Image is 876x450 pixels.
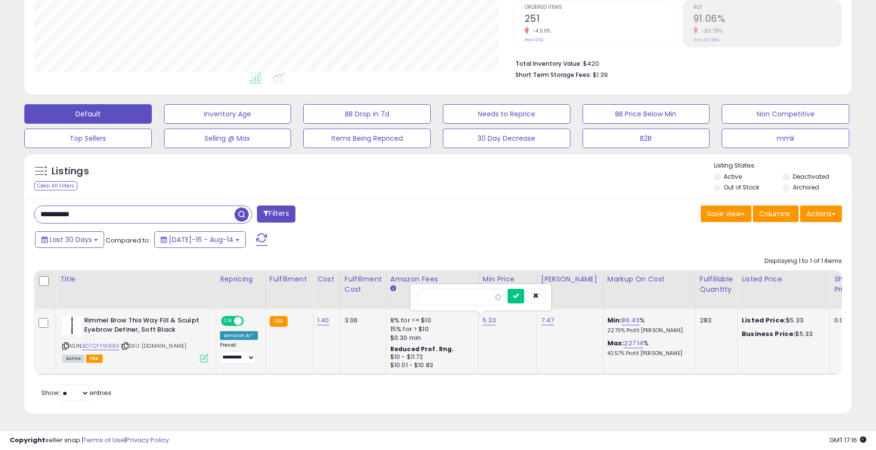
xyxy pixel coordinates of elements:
[607,350,688,357] p: 42.57% Profit [PERSON_NAME]
[583,104,710,124] button: BB Price Below Min
[443,104,570,124] button: Needs to Reprice
[220,331,258,340] div: Amazon AI *
[624,338,643,348] a: 227.14
[765,257,842,266] div: Displaying 1 to 1 of 1 items
[483,274,533,284] div: Min Price
[270,316,288,327] small: FBA
[86,355,103,363] span: FBA
[52,165,89,178] h5: Listings
[220,274,261,284] div: Repricing
[603,270,695,309] th: The percentage added to the cost of goods (COGS) that forms the calculator for Min & Max prices.
[10,435,45,445] strong: Copyright
[169,235,234,244] span: [DATE]-16 - Aug-14
[270,274,309,284] div: Fulfillment
[525,13,673,26] h2: 251
[742,330,822,338] div: $5.33
[164,104,292,124] button: Inventory Age
[390,316,471,325] div: 8% for <= $10
[390,274,474,284] div: Amazon Fees
[35,231,104,248] button: Last 30 Days
[164,129,292,148] button: Selling @ Max
[317,316,329,325] a: 1.40
[390,353,471,361] div: $10 - $11.72
[701,206,751,222] button: Save View
[693,13,841,26] h2: 91.06%
[593,70,608,79] span: $1.39
[834,316,850,325] div: 0.00
[607,316,622,325] b: Min:
[525,5,673,10] span: Ordered Items
[106,236,150,245] span: Compared to:
[390,345,454,353] b: Reduced Prof. Rng.
[515,71,591,79] b: Short Term Storage Fees:
[303,129,431,148] button: Items Being Repriced
[700,316,730,325] div: 283
[154,231,246,248] button: [DATE]-16 - Aug-14
[607,316,688,334] div: %
[222,317,234,325] span: ON
[693,5,841,10] span: ROI
[793,183,819,191] label: Archived
[607,338,624,348] b: Max:
[621,316,639,325] a: 86.43
[62,355,85,363] span: All listings currently available for purchase on Amazon
[742,274,826,284] div: Listed Price
[742,329,795,338] b: Business Price:
[541,316,554,325] a: 7.47
[541,274,599,284] div: [PERSON_NAME]
[345,316,379,325] div: 3.06
[10,436,169,445] div: seller snap | |
[607,327,688,334] p: 22.70% Profit [PERSON_NAME]
[24,129,152,148] button: Top Sellers
[126,435,169,445] a: Privacy Policy
[722,129,849,148] button: mmk
[220,342,258,364] div: Preset:
[483,316,496,325] a: 5.33
[753,206,799,222] button: Columns
[834,274,854,295] div: Ship Price
[390,284,396,293] small: Amazon Fees.
[698,27,723,35] small: -30.79%
[693,37,719,43] small: Prev: 131.58%
[242,317,258,325] span: OFF
[121,342,186,350] span: | SKU: [DOMAIN_NAME]
[607,339,688,357] div: %
[41,388,111,397] span: Show: entries
[607,274,692,284] div: Markup on Cost
[60,274,212,284] div: Title
[583,129,710,148] button: B2B
[62,316,82,336] img: 21SsqdtMEcL._SL40_.jpg
[82,342,119,350] a: B07CFYW88K
[84,316,202,337] b: Rimmel Brow This Way Fill & Sculpt Eyebrow Definer, Soft Black
[724,183,759,191] label: Out of Stock
[390,361,471,370] div: $10.01 - $10.83
[829,435,866,445] span: 2025-09-14 17:16 GMT
[390,325,471,334] div: 15% for > $10
[515,57,835,69] li: $420
[303,104,431,124] button: BB Drop in 7d
[529,27,551,35] small: -4.56%
[800,206,842,222] button: Actions
[24,104,152,124] button: Default
[443,129,570,148] button: 30 Day Decrease
[525,37,544,43] small: Prev: 263
[34,181,77,190] div: Clear All Filters
[714,161,851,170] p: Listing States:
[390,334,471,342] div: $0.30 min
[515,59,582,68] b: Total Inventory Value:
[793,172,829,181] label: Deactivated
[62,316,208,361] div: ASIN:
[317,274,336,284] div: Cost
[759,209,790,219] span: Columns
[742,316,786,325] b: Listed Price:
[722,104,849,124] button: Non Competitive
[724,172,742,181] label: Active
[257,206,295,223] button: Filters
[345,274,382,295] div: Fulfillment Cost
[700,274,733,295] div: Fulfillable Quantity
[742,316,822,325] div: $5.33
[50,235,92,244] span: Last 30 Days
[83,435,125,445] a: Terms of Use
